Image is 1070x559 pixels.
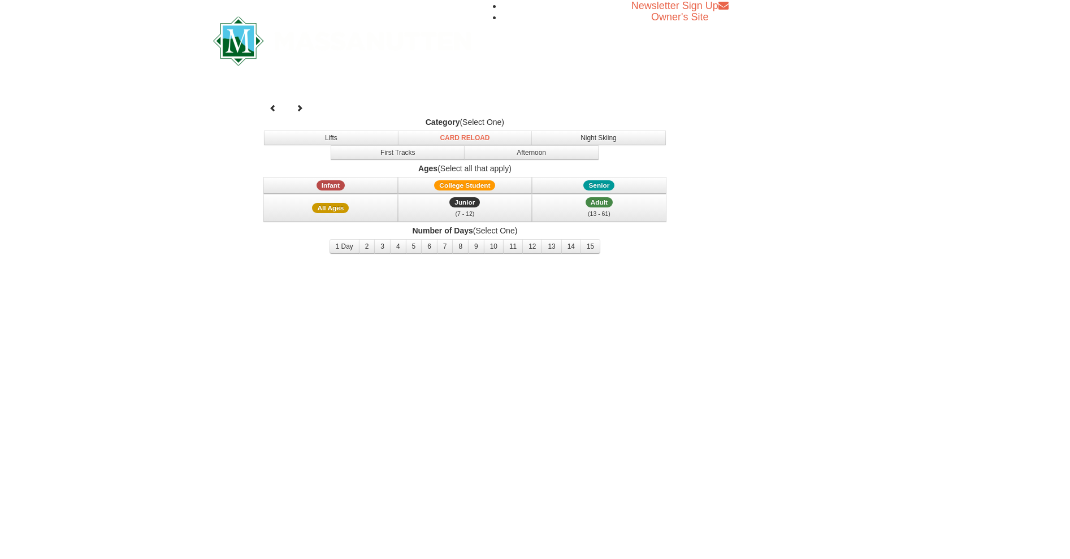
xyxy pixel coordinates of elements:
button: 3 [374,239,391,254]
span: Senior [583,180,614,190]
a: Massanutten Resort [213,26,472,53]
button: 4 [390,239,406,254]
label: (Select One) [262,225,669,236]
button: Night Skiing [531,131,666,145]
span: Junior [449,197,480,207]
span: College Student [434,180,495,190]
strong: Number of Days [412,226,473,235]
strong: Category [426,118,460,127]
button: Card Reload [398,131,532,145]
button: Infant [263,177,398,194]
button: Adult (13 - 61) [532,194,666,222]
button: Afternoon [464,145,599,160]
span: Infant [317,180,345,190]
button: 10 [484,239,504,254]
button: 9 [468,239,484,254]
button: 8 [452,239,469,254]
button: 14 [561,239,581,254]
span: All Ages [312,203,349,213]
button: 7 [437,239,453,254]
span: Adult [586,197,613,207]
button: 6 [421,239,437,254]
button: College Student [398,177,532,194]
label: (Select One) [262,116,669,128]
img: Massanutten Resort Logo [213,16,472,66]
button: 1 Day [330,239,359,254]
button: Lifts [264,131,398,145]
strong: Ages [418,164,437,173]
button: First Tracks [331,145,465,160]
a: Owner's Site [651,11,708,23]
div: (13 - 61) [539,208,659,219]
div: (7 - 12) [405,208,525,219]
button: 5 [406,239,422,254]
button: Senior [532,177,666,194]
button: 2 [359,239,375,254]
button: 12 [522,239,542,254]
button: Junior (7 - 12) [398,194,532,222]
button: 11 [503,239,523,254]
button: All Ages [263,194,398,222]
label: (Select all that apply) [262,163,669,174]
button: 13 [542,239,561,254]
button: 15 [581,239,600,254]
